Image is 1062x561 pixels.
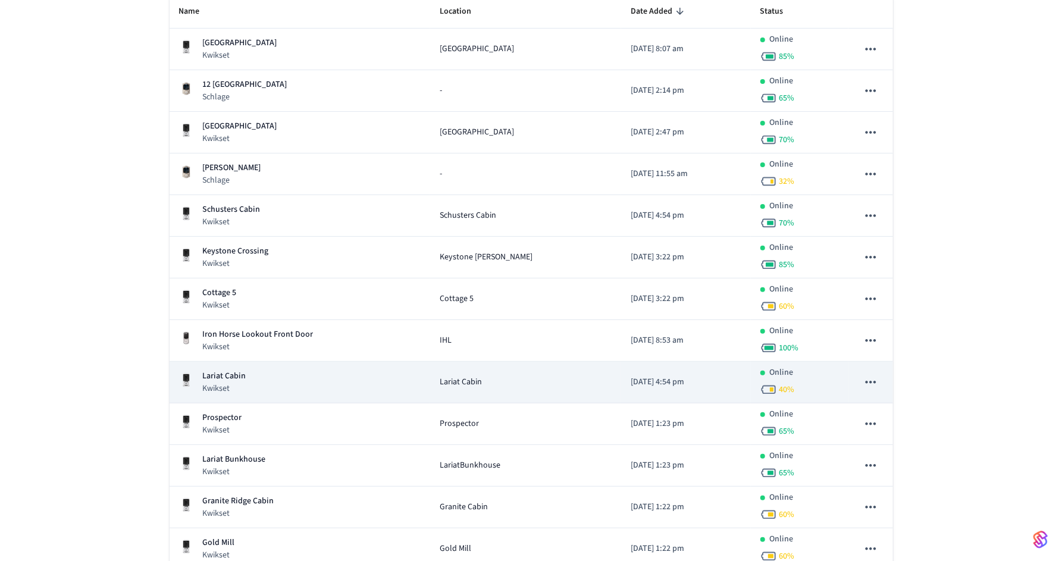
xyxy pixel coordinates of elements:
p: Online [770,158,794,171]
p: [GEOGRAPHIC_DATA] [203,37,277,49]
p: Kwikset [203,507,274,519]
p: [DATE] 4:54 pm [631,209,741,222]
span: Granite Cabin [440,501,488,513]
span: 65 % [779,92,795,104]
img: Yale Assure Touchscreen Wifi Smart Lock, Satin Nickel, Front [179,331,193,346]
span: 70 % [779,134,795,146]
span: 100 % [779,342,799,354]
span: Status [760,2,799,21]
img: Kwikset Halo Touchscreen Wifi Enabled Smart Lock, Polished Chrome, Front [179,540,193,554]
span: - [440,168,442,180]
p: Online [770,75,794,87]
p: 12 [GEOGRAPHIC_DATA] [203,79,287,91]
p: Schlage [203,91,287,103]
p: Kwikset [203,383,246,394]
p: [DATE] 8:53 am [631,334,741,347]
p: Online [770,366,794,379]
p: [DATE] 8:07 am [631,43,741,55]
span: Lariat Cabin [440,376,482,388]
span: 60 % [779,509,795,521]
p: Kwikset [203,299,237,311]
p: [DATE] 4:54 pm [631,376,741,388]
img: Kwikset Halo Touchscreen Wifi Enabled Smart Lock, Polished Chrome, Front [179,290,193,304]
p: Kwikset [203,133,277,145]
p: [DATE] 1:22 pm [631,501,741,513]
span: IHL [440,334,452,347]
span: Prospector [440,418,479,430]
span: LariatBunkhouse [440,459,500,472]
p: Online [770,325,794,337]
p: [DATE] 1:23 pm [631,459,741,472]
p: Granite Ridge Cabin [203,495,274,507]
p: Online [770,533,794,546]
p: [DATE] 2:14 pm [631,84,741,97]
img: Kwikset Halo Touchscreen Wifi Enabled Smart Lock, Polished Chrome, Front [179,456,193,471]
p: Kwikset [203,549,235,561]
span: - [440,84,442,97]
span: Keystone [PERSON_NAME] [440,251,532,264]
img: Schlage Sense Smart Deadbolt with Camelot Trim, Front [179,82,193,96]
span: 70 % [779,217,795,229]
p: Kwikset [203,424,242,436]
p: [DATE] 1:22 pm [631,543,741,555]
span: 32 % [779,175,795,187]
img: SeamLogoGradient.69752ec5.svg [1033,530,1048,549]
img: Schlage Sense Smart Deadbolt with Camelot Trim, Front [179,165,193,179]
span: Cottage 5 [440,293,474,305]
p: Lariat Cabin [203,370,246,383]
p: Schusters Cabin [203,203,261,216]
span: Name [179,2,215,21]
p: Prospector [203,412,242,424]
span: [GEOGRAPHIC_DATA] [440,43,514,55]
p: Online [770,33,794,46]
p: Online [770,283,794,296]
p: Online [770,450,794,462]
p: Gold Mill [203,537,235,549]
img: Kwikset Halo Touchscreen Wifi Enabled Smart Lock, Polished Chrome, Front [179,498,193,512]
img: Kwikset Halo Touchscreen Wifi Enabled Smart Lock, Polished Chrome, Front [179,206,193,221]
p: [DATE] 3:22 pm [631,293,741,305]
span: 40 % [779,384,795,396]
span: 65 % [779,467,795,479]
span: 85 % [779,51,795,62]
img: Kwikset Halo Touchscreen Wifi Enabled Smart Lock, Polished Chrome, Front [179,40,193,54]
p: Kwikset [203,49,277,61]
p: Lariat Bunkhouse [203,453,266,466]
p: Iron Horse Lookout Front Door [203,328,314,341]
p: Online [770,117,794,129]
img: Kwikset Halo Touchscreen Wifi Enabled Smart Lock, Polished Chrome, Front [179,248,193,262]
span: Gold Mill [440,543,471,555]
p: Schlage [203,174,261,186]
p: Kwikset [203,466,266,478]
span: Location [440,2,487,21]
p: [DATE] 11:55 am [631,168,741,180]
img: Kwikset Halo Touchscreen Wifi Enabled Smart Lock, Polished Chrome, Front [179,415,193,429]
p: Keystone Crossing [203,245,269,258]
p: Kwikset [203,258,269,269]
span: [GEOGRAPHIC_DATA] [440,126,514,139]
span: Date Added [631,2,688,21]
p: Online [770,200,794,212]
p: [PERSON_NAME] [203,162,261,174]
p: Kwikset [203,216,261,228]
span: 60 % [779,300,795,312]
p: Online [770,491,794,504]
p: Online [770,408,794,421]
p: Kwikset [203,341,314,353]
img: Kwikset Halo Touchscreen Wifi Enabled Smart Lock, Polished Chrome, Front [179,123,193,137]
p: [DATE] 3:22 pm [631,251,741,264]
p: [DATE] 2:47 pm [631,126,741,139]
p: Online [770,242,794,254]
p: [DATE] 1:23 pm [631,418,741,430]
img: Kwikset Halo Touchscreen Wifi Enabled Smart Lock, Polished Chrome, Front [179,373,193,387]
span: Schusters Cabin [440,209,496,222]
span: 65 % [779,425,795,437]
span: 85 % [779,259,795,271]
p: Cottage 5 [203,287,237,299]
p: [GEOGRAPHIC_DATA] [203,120,277,133]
